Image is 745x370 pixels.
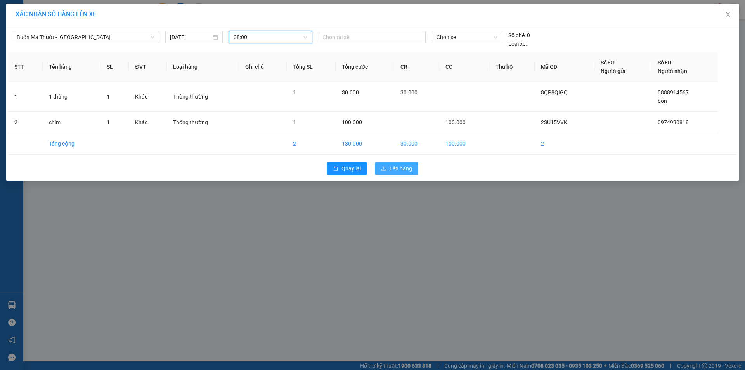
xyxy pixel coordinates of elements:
[725,11,731,17] span: close
[43,112,101,133] td: chim
[341,164,361,173] span: Quay lại
[535,52,594,82] th: Mã GD
[439,52,489,82] th: CC
[541,119,567,125] span: 2SU15VVK
[400,89,418,96] span: 30.000
[17,31,154,43] span: Buôn Ma Thuột - Gia Nghĩa
[43,133,101,155] td: Tổng cộng
[107,94,110,100] span: 1
[658,98,667,104] span: bôn
[394,52,439,82] th: CR
[16,10,96,18] span: XÁC NHẬN SỐ HÀNG LÊN XE
[170,33,211,42] input: 14/08/2025
[327,162,367,175] button: rollbackQuay lại
[287,52,336,82] th: Tổng SL
[8,52,43,82] th: STT
[381,166,386,172] span: upload
[293,89,296,96] span: 1
[390,164,412,173] span: Lên hàng
[167,112,239,133] td: Thông thường
[658,119,689,125] span: 0974930818
[445,119,466,125] span: 100.000
[129,112,167,133] td: Khác
[239,52,286,82] th: Ghi chú
[129,82,167,112] td: Khác
[342,119,362,125] span: 100.000
[336,52,394,82] th: Tổng cước
[658,59,672,66] span: Số ĐT
[508,31,530,40] div: 0
[437,31,497,43] span: Chọn xe
[342,89,359,96] span: 30.000
[167,52,239,82] th: Loại hàng
[8,112,43,133] td: 2
[508,31,526,40] span: Số ghế:
[8,82,43,112] td: 1
[541,89,568,96] span: 8QP8QIGQ
[43,82,101,112] td: 1 thùng
[167,82,239,112] td: Thông thường
[717,4,739,26] button: Close
[658,89,689,96] span: 0888914567
[293,119,296,125] span: 1
[601,68,625,74] span: Người gửi
[394,133,439,155] td: 30.000
[658,68,687,74] span: Người nhận
[107,119,110,125] span: 1
[234,31,307,43] span: 08:00
[336,133,394,155] td: 130.000
[489,52,535,82] th: Thu hộ
[129,52,167,82] th: ĐVT
[535,133,594,155] td: 2
[287,133,336,155] td: 2
[333,166,338,172] span: rollback
[601,59,615,66] span: Số ĐT
[508,40,527,48] span: Loại xe:
[439,133,489,155] td: 100.000
[375,162,418,175] button: uploadLên hàng
[43,52,101,82] th: Tên hàng
[100,52,129,82] th: SL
